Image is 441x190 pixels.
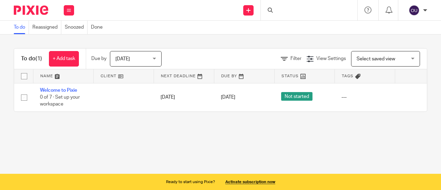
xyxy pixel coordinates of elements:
td: [DATE] [154,83,214,111]
span: 0 of 7 · Set up your workspace [40,95,80,107]
a: To do [14,21,29,34]
a: Snoozed [65,21,88,34]
img: svg%3E [409,5,420,16]
a: Welcome to Pixie [40,88,77,93]
p: Due by [91,55,106,62]
span: [DATE] [221,95,235,100]
span: Filter [290,56,301,61]
a: Done [91,21,106,34]
span: View Settings [316,56,346,61]
span: [DATE] [115,57,130,61]
span: Not started [281,92,312,101]
img: Pixie [14,6,48,15]
span: Select saved view [357,57,395,61]
a: Reassigned [32,21,61,34]
span: (1) [35,56,42,61]
div: --- [341,94,388,101]
span: Tags [342,74,353,78]
h1: To do [21,55,42,62]
a: + Add task [49,51,79,67]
